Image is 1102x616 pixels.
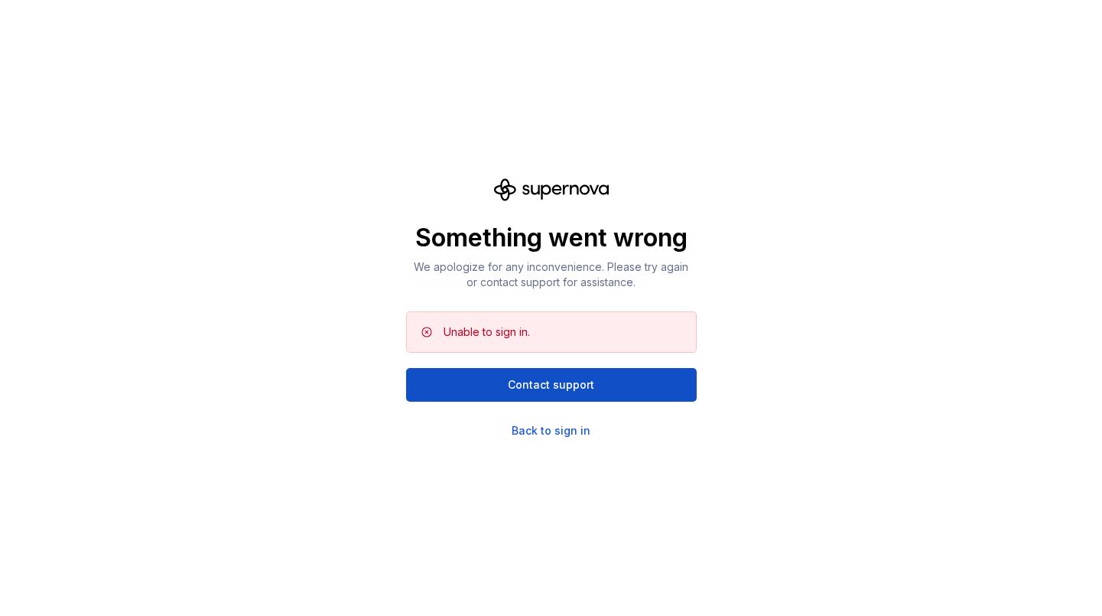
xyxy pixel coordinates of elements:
span: Contact support [508,377,594,393]
a: Back to sign in [512,423,590,438]
p: Something went wrong [406,223,697,253]
div: Unable to sign in. [444,324,530,340]
p: We apologize for any inconvenience. Please try again or contact support for assistance. [406,259,697,290]
button: Contact support [406,368,697,402]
